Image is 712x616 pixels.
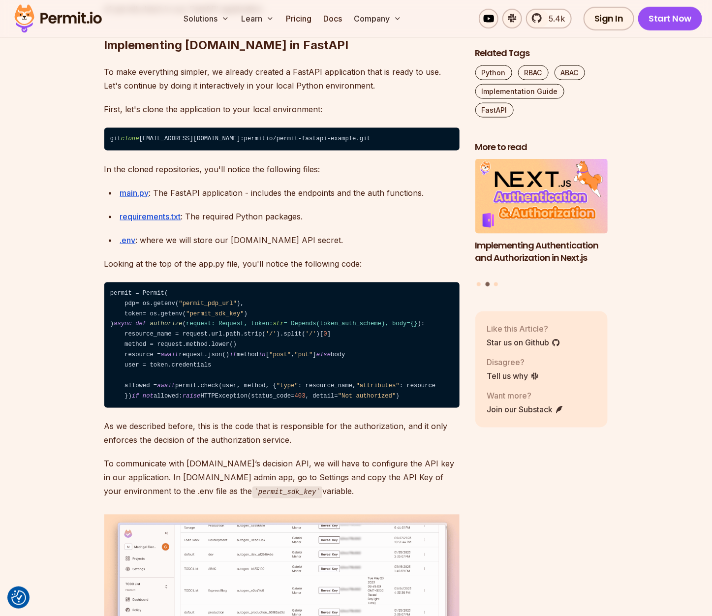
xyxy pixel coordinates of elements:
span: str [273,321,284,328]
img: Revisit consent button [11,590,26,605]
span: 5.4k [543,13,565,25]
h2: Related Tags [475,47,608,60]
p: : The required Python packages. [120,210,460,223]
button: Go to slide 2 [485,282,490,287]
span: "permit_sdk_key" [186,310,244,317]
button: Go to slide 1 [477,282,481,286]
h3: Implementing Authentication and Authorization in Next.js [475,240,608,264]
a: Tell us why [487,370,539,382]
p: Looking at the top of the app.py file, you'll notice the following code: [104,257,460,271]
span: "type" [277,383,298,390]
button: Company [350,9,405,29]
span: raise [183,393,201,400]
p: To make everything simpler, we already created a FastAPI application that is ready to use. Let's ... [104,65,460,92]
span: not [143,393,154,400]
span: '/' [306,331,316,338]
span: 403 [295,393,306,400]
a: 5.4k [526,9,572,29]
button: Consent Preferences [11,590,26,605]
img: Permit logo [10,2,106,35]
a: Implementation Guide [475,84,564,99]
a: Implementing Authentication and Authorization in Next.jsImplementing Authentication and Authoriza... [475,159,608,277]
a: Docs [319,9,346,29]
span: 0 [324,331,327,338]
a: Pricing [282,9,315,29]
a: Python [475,65,512,80]
span: await [157,383,175,390]
span: async [114,321,132,328]
p: First, let's clone the application to your local environment: [104,102,460,116]
p: Disagree? [487,357,539,369]
h2: More to read [475,141,608,154]
a: Sign In [584,7,634,31]
span: '/' [266,331,277,338]
span: if [229,352,237,359]
span: token_auth_scheme [320,321,381,328]
a: Star us on Github [487,337,560,349]
span: else [316,352,331,359]
button: Solutions [180,9,233,29]
span: "attributes" [356,383,400,390]
p: Want more? [487,390,564,402]
span: request: Request, token: = Depends( ), body={} [186,321,418,328]
a: main.py [120,188,149,198]
p: : The FastAPI application - includes the endpoints and the auth functions. [120,186,460,200]
span: in [258,352,266,359]
p: As we described before, this is the code that is responsible for the authorization, and it only e... [104,420,460,447]
a: Join our Substack [487,404,564,416]
span: await [161,352,179,359]
span: clone [121,135,139,142]
div: Posts [475,159,608,288]
p: : where we will store our [DOMAIN_NAME] API secret. [120,233,460,247]
a: .env [120,235,136,245]
img: Implementing Authentication and Authorization in Next.js [475,159,608,234]
span: "post" [269,352,291,359]
a: Start Now [638,7,703,31]
p: To communicate with [DOMAIN_NAME]’s decision API, we will have to configure the API key in our ap... [104,457,460,499]
a: RBAC [518,65,549,80]
code: permit = Permit( pdp= os.getenv( ), token= os.getenv( ) ) ( ): resource_name = request.url.path.s... [104,282,460,408]
span: "permit_pdp_url" [179,300,237,307]
a: requirements.txt [120,212,181,221]
span: if [132,393,139,400]
span: "put" [295,352,313,359]
li: 2 of 3 [475,159,608,277]
span: authorize [150,321,183,328]
code: git [EMAIL_ADDRESS][DOMAIN_NAME]:permitio/permit-fastapi-example.git [104,128,460,151]
button: Learn [237,9,278,29]
span: "Not authorized" [338,393,396,400]
a: ABAC [555,65,585,80]
p: In the cloned repositories, you'll notice the following files: [104,162,460,176]
span: def [135,321,146,328]
a: FastAPI [475,103,514,118]
p: Like this Article? [487,323,560,335]
code: permit_sdk_key [252,487,322,498]
button: Go to slide 3 [494,282,498,286]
